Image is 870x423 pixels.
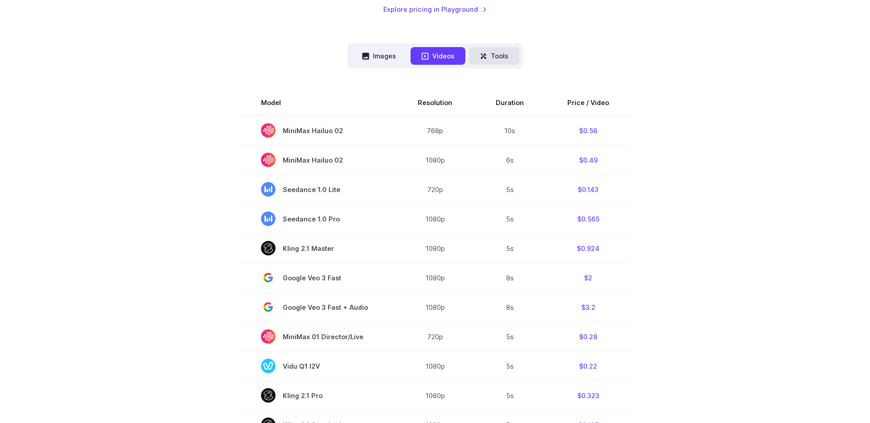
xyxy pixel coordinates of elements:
td: 10s [474,115,546,145]
td: 1080p [396,234,474,263]
td: 5s [474,322,546,351]
td: 8s [474,293,546,322]
td: 6s [474,145,546,175]
button: Images [351,47,407,65]
a: Explore pricing in Playground [383,4,487,14]
td: $0.22 [546,351,631,381]
td: 1080p [396,204,474,234]
th: Price / Video [546,90,631,115]
span: MiniMax Hailuo 02 [261,153,374,167]
span: Kling 2.1 Pro [261,388,374,403]
td: 1080p [396,145,474,175]
td: 768p [396,115,474,145]
th: Resolution [396,90,474,115]
button: Tools [469,47,519,65]
td: $3.2 [546,293,631,322]
td: 5s [474,175,546,204]
td: 1080p [396,351,474,381]
td: 5s [474,234,546,263]
td: $0.28 [546,322,631,351]
span: Google Veo 3 Fast + Audio [261,300,374,314]
span: Seedance 1.0 Lite [261,182,374,197]
span: Vidu Q1 I2V [261,359,374,373]
td: 1080p [396,293,474,322]
th: Duration [474,90,546,115]
td: 720p [396,175,474,204]
td: $0.56 [546,115,631,145]
td: 8s [474,263,546,293]
td: $0.49 [546,145,631,175]
button: Videos [411,47,465,65]
td: 1080p [396,381,474,410]
span: MiniMax Hailuo 02 [261,123,374,138]
td: 5s [474,351,546,381]
td: $2 [546,263,631,293]
td: $0.143 [546,175,631,204]
td: 5s [474,381,546,410]
td: $0.323 [546,381,631,410]
td: $0.924 [546,234,631,263]
span: Kling 2.1 Master [261,241,374,255]
span: MiniMax 01 Director/Live [261,329,374,344]
span: Seedance 1.0 Pro [261,211,374,226]
td: 1080p [396,263,474,293]
th: Model [239,90,396,115]
td: 5s [474,204,546,234]
td: $0.565 [546,204,631,234]
span: Google Veo 3 Fast [261,270,374,285]
td: 720p [396,322,474,351]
